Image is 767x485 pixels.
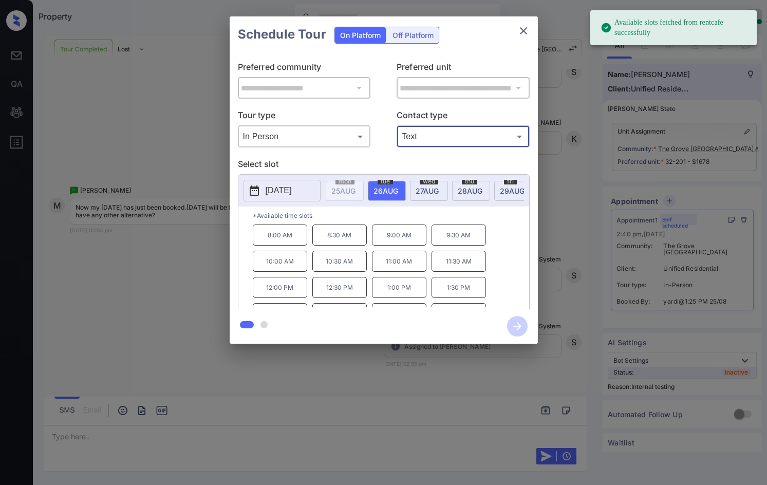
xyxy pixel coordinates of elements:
p: Preferred community [238,61,371,77]
span: 26 AUG [373,186,398,195]
div: Text [399,128,527,145]
div: In Person [240,128,368,145]
div: date-select [368,181,406,201]
span: wed [420,178,438,184]
p: 9:30 AM [432,225,486,246]
span: tue [378,178,393,184]
p: 3:30 PM [432,303,486,324]
p: 1:30 PM [432,277,486,298]
p: *Available time slots [253,207,529,225]
div: date-select [494,181,532,201]
p: [DATE] [266,184,292,197]
p: 12:00 PM [253,277,307,298]
p: 10:30 AM [312,251,367,272]
p: Tour type [238,109,371,125]
span: 29 AUG [500,186,525,195]
button: close [513,21,534,41]
h2: Schedule Tour [230,16,334,52]
div: date-select [410,181,448,201]
p: 12:30 PM [312,277,367,298]
span: 27 AUG [416,186,439,195]
p: 9:00 AM [372,225,426,246]
p: 8:00 AM [253,225,307,246]
span: fri [504,178,517,184]
button: [DATE] [244,180,321,201]
p: 11:30 AM [432,251,486,272]
span: thu [462,178,477,184]
p: 2:00 PM [253,303,307,324]
button: btn-next [501,313,534,340]
p: 2:30 PM [312,303,367,324]
p: 1:00 PM [372,277,426,298]
p: 3:00 PM [372,303,426,324]
p: Preferred unit [397,61,530,77]
div: Off Platform [387,27,439,43]
div: Available slots fetched from rentcafe successfully [601,13,749,42]
p: Contact type [397,109,530,125]
div: On Platform [335,27,386,43]
p: 8:30 AM [312,225,367,246]
p: 10:00 AM [253,251,307,272]
p: Select slot [238,158,530,174]
p: 11:00 AM [372,251,426,272]
span: 28 AUG [458,186,482,195]
div: date-select [452,181,490,201]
